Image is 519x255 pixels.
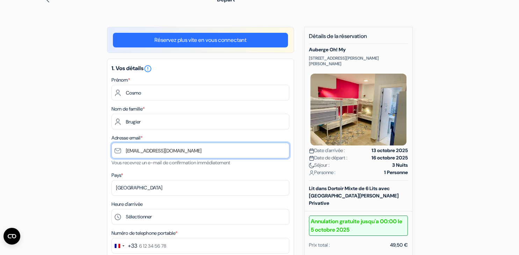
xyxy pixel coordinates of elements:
input: Entrer le nom de famille [111,114,289,129]
button: Change country, selected France (+33) [112,238,137,253]
img: moon.svg [309,163,314,168]
a: error_outline [144,65,152,72]
p: [STREET_ADDRESS][PERSON_NAME][PERSON_NAME] [309,55,408,67]
span: Date de départ : [309,154,347,162]
a: Réservez plus vite en vous connectant [113,33,288,47]
label: Prénom [111,76,130,84]
h5: Détails de la réservation [309,33,408,44]
strong: 3 Nuits [392,162,408,169]
strong: 13 octobre 2025 [372,147,408,154]
label: Adresse email [111,134,143,142]
input: Entrez votre prénom [111,85,289,100]
input: Entrer adresse e-mail [111,143,289,158]
small: Vous recevrez un e-mail de confirmation immédiatement [111,159,230,166]
strong: 1 Personne [384,169,408,176]
label: Heure d'arrivée [111,201,143,208]
h5: Auberge Oh! My [309,47,408,53]
div: 49,50 € [390,241,408,249]
span: Date d'arrivée : [309,147,345,154]
b: Annulation gratuite jusqu'a 00:00 le 5 octobre 2025 [309,216,408,236]
h5: 1. Vos détails [111,65,289,73]
label: Nom de famille [111,105,145,113]
span: Personne : [309,169,336,176]
b: Lit dans Dortoir Mixte de 6 Lits avec [GEOGRAPHIC_DATA][PERSON_NAME] Privative [309,185,399,206]
div: Prix total : [309,241,330,249]
span: Séjour : [309,162,330,169]
button: Ouvrir le widget CMP [3,228,20,245]
label: Numéro de telephone portable [111,230,178,237]
strong: 16 octobre 2025 [372,154,408,162]
label: Pays [111,172,123,179]
div: +33 [128,242,137,250]
img: calendar.svg [309,156,314,161]
img: user_icon.svg [309,170,314,175]
img: calendar.svg [309,148,314,153]
input: 6 12 34 56 78 [111,238,289,254]
i: error_outline [144,65,152,73]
